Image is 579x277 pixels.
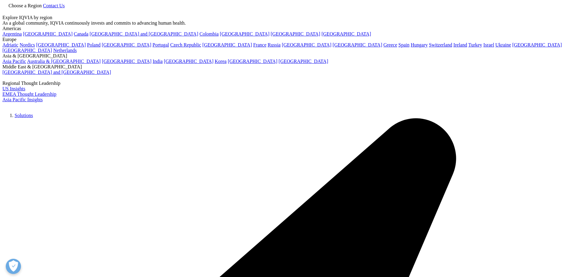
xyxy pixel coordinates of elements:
a: [GEOGRAPHIC_DATA] [228,59,277,64]
a: Nordics [19,42,35,47]
div: Middle East & [GEOGRAPHIC_DATA] [2,64,577,70]
a: [GEOGRAPHIC_DATA] [512,42,562,47]
a: Solutions [15,113,33,118]
a: Adriatic [2,42,18,47]
a: Poland [87,42,100,47]
a: Israel [483,42,494,47]
div: Europe [2,37,577,42]
a: Ukraine [495,42,511,47]
a: Turkey [468,42,482,47]
a: Asia Pacific [2,59,26,64]
a: [GEOGRAPHIC_DATA] [23,31,73,36]
a: [GEOGRAPHIC_DATA] [2,48,52,53]
a: India [153,59,163,64]
div: Asia & [GEOGRAPHIC_DATA] [2,53,577,59]
a: EMEA Thought Leadership [2,92,56,97]
div: Americas [2,26,577,31]
a: [GEOGRAPHIC_DATA] and [GEOGRAPHIC_DATA] [2,70,111,75]
a: [GEOGRAPHIC_DATA] [282,42,331,47]
a: Greece [383,42,397,47]
a: [GEOGRAPHIC_DATA] [271,31,320,36]
span: Choose a Region [9,3,42,8]
a: Portugal [153,42,169,47]
div: Regional Thought Leadership [2,81,577,86]
a: Colombia [199,31,219,36]
a: Switzerland [429,42,452,47]
a: [GEOGRAPHIC_DATA] [102,59,151,64]
a: Canada [74,31,88,36]
a: US Insights [2,86,25,91]
a: [GEOGRAPHIC_DATA] [322,31,371,36]
a: France [253,42,267,47]
a: Korea [215,59,226,64]
a: Contact Us [43,3,65,8]
a: Ireland [453,42,467,47]
div: Explore IQVIA by region [2,15,577,20]
a: Argentina [2,31,22,36]
a: [GEOGRAPHIC_DATA] [102,42,151,47]
a: Spain [398,42,409,47]
a: Australia & [GEOGRAPHIC_DATA] [27,59,101,64]
a: [GEOGRAPHIC_DATA] and [GEOGRAPHIC_DATA] [90,31,198,36]
a: Hungary [411,42,428,47]
a: [GEOGRAPHIC_DATA] [279,59,328,64]
a: Netherlands [53,48,77,53]
a: [GEOGRAPHIC_DATA] [220,31,269,36]
a: [GEOGRAPHIC_DATA] [202,42,252,47]
a: Asia Pacific Insights [2,97,43,102]
a: [GEOGRAPHIC_DATA] [36,42,86,47]
div: As a global community, IQVIA continuously invests and commits to advancing human health. [2,20,577,26]
a: Russia [268,42,281,47]
button: Open Preferences [6,259,21,274]
a: Czech Republic [170,42,201,47]
a: [GEOGRAPHIC_DATA] [333,42,382,47]
a: [GEOGRAPHIC_DATA] [164,59,213,64]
